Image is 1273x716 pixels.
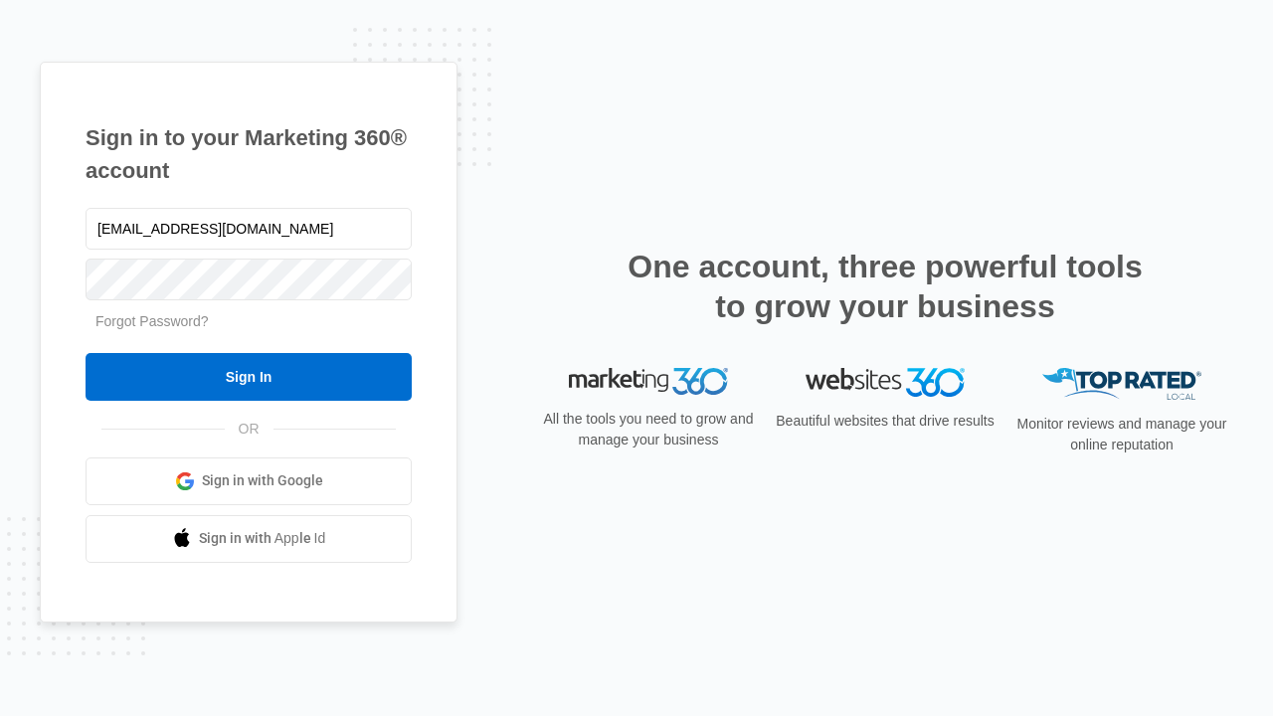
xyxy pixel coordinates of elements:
[86,208,412,250] input: Email
[86,353,412,401] input: Sign In
[537,409,760,450] p: All the tools you need to grow and manage your business
[86,515,412,563] a: Sign in with Apple Id
[95,313,209,329] a: Forgot Password?
[225,419,273,440] span: OR
[1042,368,1201,401] img: Top Rated Local
[86,121,412,187] h1: Sign in to your Marketing 360® account
[202,470,323,491] span: Sign in with Google
[622,247,1149,326] h2: One account, three powerful tools to grow your business
[774,411,997,432] p: Beautiful websites that drive results
[806,368,965,397] img: Websites 360
[199,528,326,549] span: Sign in with Apple Id
[1010,414,1233,455] p: Monitor reviews and manage your online reputation
[569,368,728,396] img: Marketing 360
[86,457,412,505] a: Sign in with Google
